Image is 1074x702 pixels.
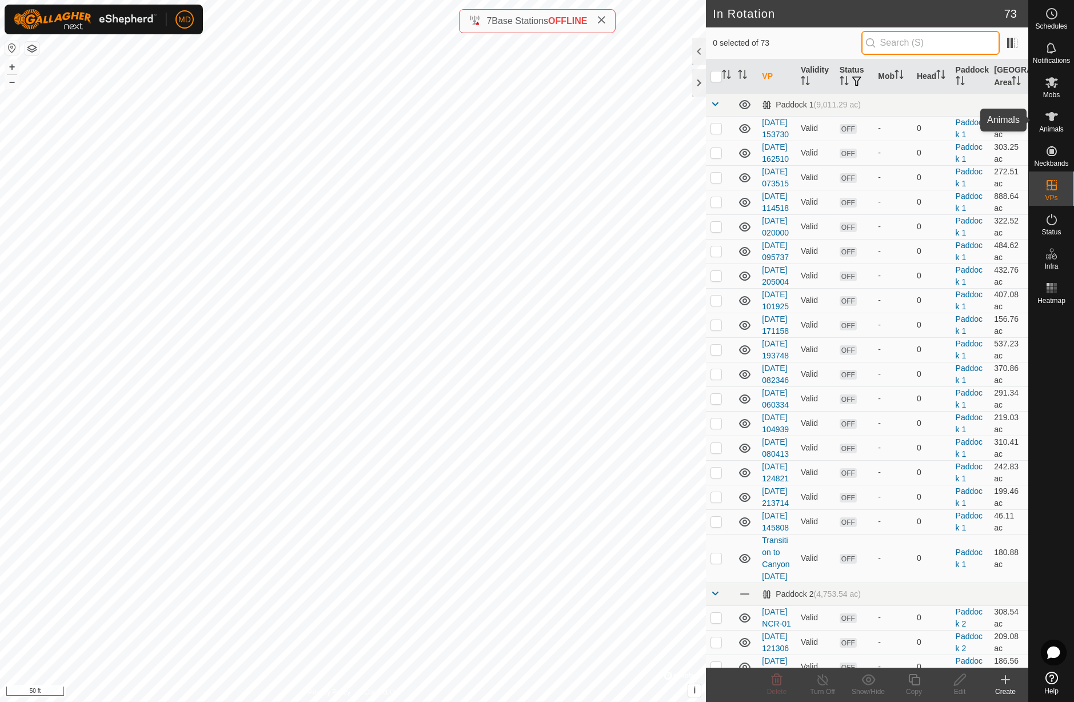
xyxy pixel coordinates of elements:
div: Show/Hide [845,687,891,697]
p-sorticon: Activate to sort [936,71,945,81]
p-sorticon: Activate to sort [840,78,849,87]
td: 308.54 ac [989,605,1028,630]
td: 322.52 ac [989,214,1028,239]
a: [DATE] 020000 [762,216,789,237]
td: Valid [796,534,835,583]
span: OFF [840,198,857,208]
button: + [5,60,19,74]
div: - [878,196,908,208]
td: 0 [912,116,951,141]
a: [DATE] 114518 [762,192,789,213]
span: OFF [840,394,857,404]
span: OFF [840,517,857,527]
p-sorticon: Activate to sort [1012,78,1021,87]
td: 174.33 ac [989,116,1028,141]
span: OFF [840,149,857,158]
span: 0 selected of 73 [713,37,861,49]
span: Help [1044,688,1059,695]
div: - [878,319,908,331]
td: Valid [796,362,835,386]
span: (9,011.29 ac) [813,100,861,109]
span: OFF [840,272,857,281]
td: 0 [912,386,951,411]
div: - [878,344,908,356]
td: 0 [912,509,951,534]
td: Valid [796,655,835,679]
a: [DATE] 121306 [762,632,789,653]
a: [DATE] 205004 [762,265,789,286]
a: [DATE] 124821 [762,462,789,483]
div: Copy [891,687,937,697]
td: 0 [912,411,951,436]
td: Valid [796,386,835,411]
span: Notifications [1033,57,1070,64]
td: Valid [796,605,835,630]
td: Valid [796,214,835,239]
td: 0 [912,141,951,165]
div: - [878,417,908,429]
span: OFF [840,296,857,306]
div: Paddock 1 [762,100,861,110]
span: i [693,685,696,695]
a: [DATE] 162510 [762,142,789,163]
a: Paddock 1 [956,314,983,336]
span: OFF [840,638,857,648]
a: [DATE] 145808 [762,511,789,532]
p-sorticon: Activate to sort [801,78,810,87]
a: [DATE] NCR-01 [762,607,791,628]
td: 272.51 ac [989,165,1028,190]
a: [DATE] 193748 [762,339,789,360]
a: Transition to Canyon [DATE] [762,536,789,581]
a: Paddock 1 [956,339,983,360]
td: 0 [912,436,951,460]
span: MD [178,14,191,26]
div: Turn Off [800,687,845,697]
td: 0 [912,630,951,655]
div: - [878,221,908,233]
td: Valid [796,436,835,460]
td: Valid [796,141,835,165]
a: [DATE] 082346 [762,364,789,385]
div: - [878,294,908,306]
div: Create [983,687,1028,697]
div: Paddock 2 [762,589,861,599]
a: [DATE] 080413 [762,437,789,458]
td: Valid [796,239,835,264]
span: 7 [486,16,492,26]
td: 537.23 ac [989,337,1028,362]
a: Paddock 2 [956,607,983,628]
a: Paddock 1 [956,364,983,385]
a: [DATE] 213714 [762,486,789,508]
a: [DATE] 053319 [762,656,789,677]
div: - [878,442,908,454]
td: 199.46 ac [989,485,1028,509]
span: Heatmap [1037,297,1065,304]
img: Gallagher Logo [14,9,157,30]
td: Valid [796,411,835,436]
th: Paddock [951,59,990,94]
th: Status [835,59,874,94]
td: Valid [796,630,835,655]
div: - [878,393,908,405]
td: 46.11 ac [989,509,1028,534]
button: i [688,684,701,697]
span: OFF [840,247,857,257]
span: OFFLINE [548,16,587,26]
a: Paddock 1 [956,241,983,262]
td: Valid [796,116,835,141]
td: 0 [912,460,951,485]
td: 186.56 ac [989,655,1028,679]
td: 0 [912,264,951,288]
span: OFF [840,613,857,623]
p-sorticon: Activate to sort [722,71,731,81]
span: OFF [840,173,857,183]
a: Paddock 2 [956,632,983,653]
span: (4,753.54 ac) [813,589,861,599]
input: Search (S) [861,31,1000,55]
td: 888.64 ac [989,190,1028,214]
span: OFF [840,663,857,672]
th: [GEOGRAPHIC_DATA] Area [989,59,1028,94]
td: Valid [796,288,835,313]
a: Paddock 1 [956,548,983,569]
a: Paddock 1 [956,118,983,139]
